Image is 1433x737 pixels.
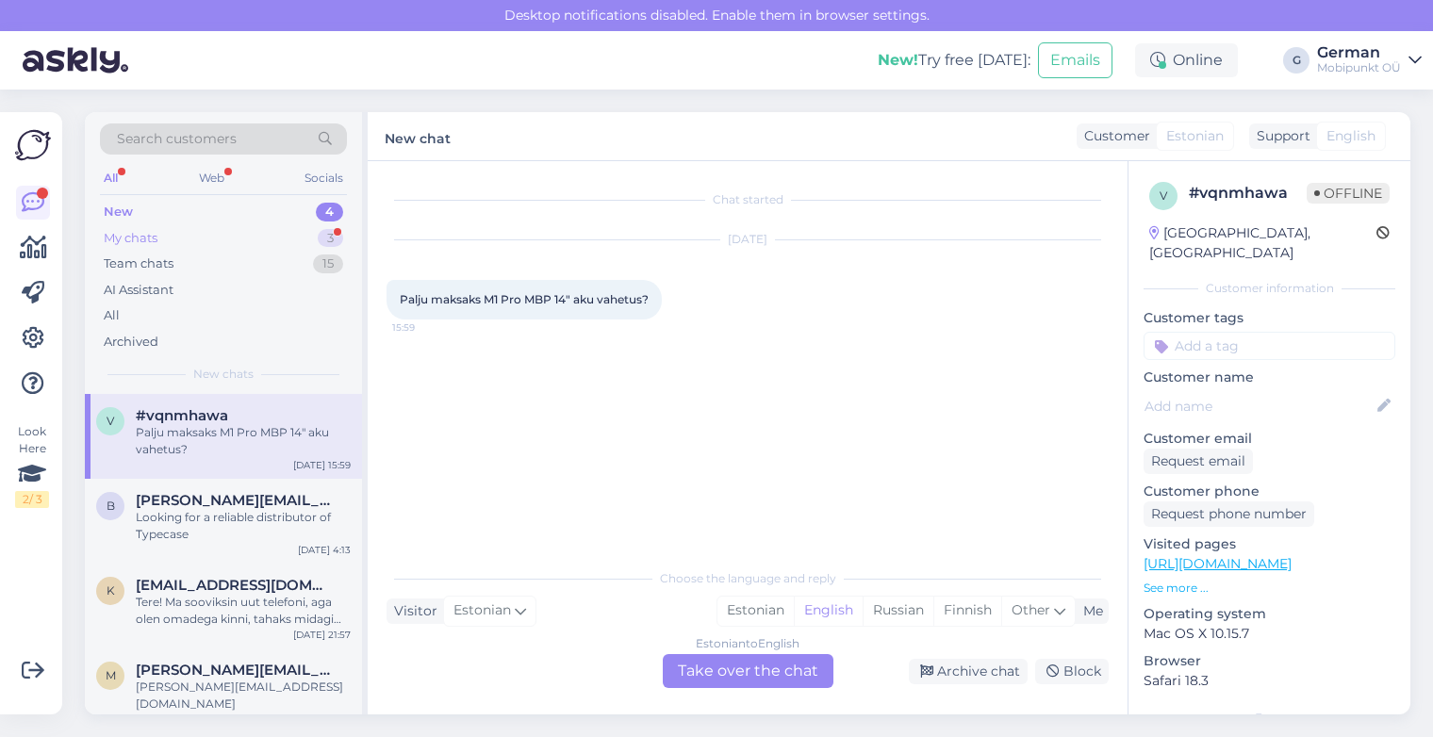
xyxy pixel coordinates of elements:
[1145,396,1374,417] input: Add name
[392,320,463,335] span: 15:59
[1144,580,1395,597] p: See more ...
[387,601,437,621] div: Visitor
[15,423,49,508] div: Look Here
[1144,449,1253,474] div: Request email
[1144,671,1395,691] p: Safari 18.3
[1144,624,1395,644] p: Mac OS X 10.15.7
[1189,182,1307,205] div: # vqnmhawa
[313,254,343,273] div: 15
[136,662,332,679] span: monika.aedma@gmail.com
[794,597,863,625] div: English
[400,292,649,306] span: Palju maksaks M1 Pro MBP 14" aku vahetus?
[1144,308,1395,328] p: Customer tags
[1144,429,1395,449] p: Customer email
[136,594,351,628] div: Tere! Ma sooviksin uut telefoni, aga olen omadega kinni, tahaks midagi mis on kõrgem kui 60hz ekr...
[293,458,351,472] div: [DATE] 15:59
[1144,501,1314,527] div: Request phone number
[298,543,351,557] div: [DATE] 4:13
[1144,651,1395,671] p: Browser
[1144,280,1395,297] div: Customer information
[1135,43,1238,77] div: Online
[1149,223,1376,263] div: [GEOGRAPHIC_DATA], [GEOGRAPHIC_DATA]
[1283,47,1309,74] div: G
[1144,555,1292,572] a: [URL][DOMAIN_NAME]
[104,229,157,248] div: My chats
[933,597,1001,625] div: Finnish
[1035,659,1109,684] div: Block
[717,597,794,625] div: Estonian
[663,654,833,688] div: Take over the chat
[1038,42,1112,78] button: Emails
[878,51,918,69] b: New!
[1144,332,1395,360] input: Add a tag
[136,509,351,543] div: Looking for a reliable distributor of Typecase
[104,306,120,325] div: All
[136,577,332,594] span: kunozifier@gmail.com
[1249,126,1310,146] div: Support
[1160,188,1167,203] span: v
[1317,60,1401,75] div: Mobipunkt OÜ
[1307,183,1390,204] span: Offline
[696,635,799,652] div: Estonian to English
[387,570,1109,587] div: Choose the language and reply
[1144,482,1395,501] p: Customer phone
[1012,601,1050,618] span: Other
[863,597,933,625] div: Russian
[107,414,114,428] span: v
[290,712,351,727] div: [DATE] 20:56
[1144,368,1395,387] p: Customer name
[387,191,1109,208] div: Chat started
[136,424,351,458] div: Palju maksaks M1 Pro MBP 14" aku vahetus?
[195,166,228,190] div: Web
[104,333,158,352] div: Archived
[15,127,51,163] img: Askly Logo
[136,679,351,712] div: [PERSON_NAME][EMAIL_ADDRESS][DOMAIN_NAME]
[318,229,343,248] div: 3
[385,123,451,149] label: New chat
[1076,601,1103,621] div: Me
[1326,126,1375,146] span: English
[193,366,254,383] span: New chats
[107,583,115,598] span: k
[100,166,122,190] div: All
[909,659,1028,684] div: Archive chat
[1077,126,1150,146] div: Customer
[387,231,1109,248] div: [DATE]
[301,166,347,190] div: Socials
[1317,45,1401,60] div: German
[104,281,173,300] div: AI Assistant
[1144,534,1395,554] p: Visited pages
[1144,710,1395,727] div: Extra
[117,129,237,149] span: Search customers
[453,600,511,621] span: Estonian
[136,407,228,424] span: #vqnmhawa
[293,628,351,642] div: [DATE] 21:57
[15,491,49,508] div: 2 / 3
[104,254,173,273] div: Team chats
[106,668,116,682] span: m
[878,49,1030,72] div: Try free [DATE]:
[107,499,115,513] span: b
[136,492,332,509] span: benson@typecase.co
[1144,604,1395,624] p: Operating system
[1317,45,1422,75] a: GermanMobipunkt OÜ
[104,203,133,221] div: New
[316,203,343,221] div: 4
[1166,126,1224,146] span: Estonian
